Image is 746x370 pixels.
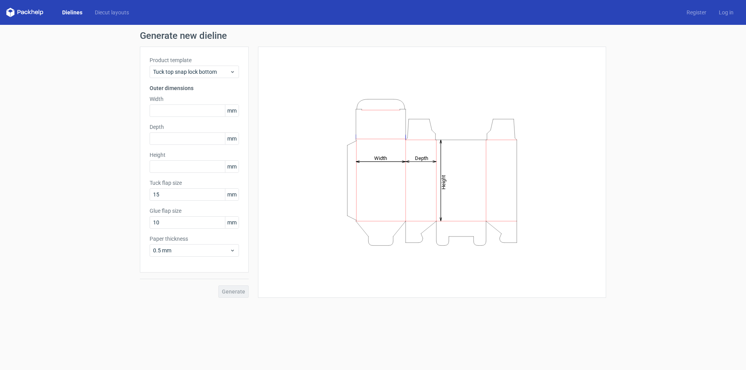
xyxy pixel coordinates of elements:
tspan: Height [441,175,446,189]
a: Register [680,9,713,16]
label: Product template [150,56,239,64]
h1: Generate new dieline [140,31,606,40]
a: Log in [713,9,740,16]
h3: Outer dimensions [150,84,239,92]
span: mm [225,105,239,116]
span: mm [225,133,239,144]
label: Paper thickness [150,235,239,243]
span: mm [225,189,239,200]
label: Depth [150,123,239,131]
span: mm [225,161,239,172]
span: mm [225,217,239,228]
a: Diecut layouts [89,9,135,16]
a: Dielines [56,9,89,16]
label: Width [150,95,239,103]
span: 0.5 mm [153,247,230,254]
label: Tuck flap size [150,179,239,187]
tspan: Depth [415,155,428,161]
span: Tuck top snap lock bottom [153,68,230,76]
label: Glue flap size [150,207,239,215]
label: Height [150,151,239,159]
tspan: Width [374,155,387,161]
